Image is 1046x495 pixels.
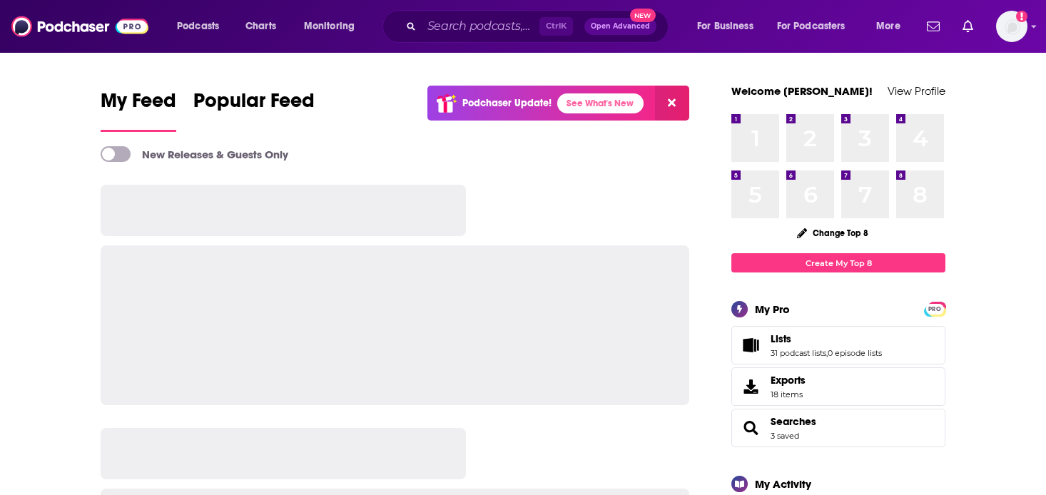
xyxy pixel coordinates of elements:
[826,348,828,358] span: ,
[731,326,945,364] span: Lists
[557,93,644,113] a: See What's New
[777,16,846,36] span: For Podcasters
[755,302,790,316] div: My Pro
[101,146,288,162] a: New Releases & Guests Only
[736,418,765,438] a: Searches
[771,431,799,441] a: 3 saved
[591,23,650,30] span: Open Advanced
[996,11,1027,42] button: Show profile menu
[539,17,573,36] span: Ctrl K
[731,253,945,272] a: Create My Top 8
[236,15,285,38] a: Charts
[771,332,882,345] a: Lists
[736,335,765,355] a: Lists
[101,88,176,121] span: My Feed
[788,224,877,242] button: Change Top 8
[771,374,806,387] span: Exports
[771,389,806,399] span: 18 items
[584,18,656,35] button: Open AdvancedNew
[828,348,882,358] a: 0 episode lists
[422,15,539,38] input: Search podcasts, credits, & more...
[304,16,355,36] span: Monitoring
[731,409,945,447] span: Searches
[396,10,682,43] div: Search podcasts, credits, & more...
[888,84,945,98] a: View Profile
[876,16,900,36] span: More
[294,15,373,38] button: open menu
[462,97,552,109] p: Podchaser Update!
[926,303,943,314] a: PRO
[926,304,943,315] span: PRO
[1016,11,1027,22] svg: Add a profile image
[768,15,866,38] button: open menu
[921,14,945,39] a: Show notifications dropdown
[866,15,918,38] button: open menu
[193,88,315,121] span: Popular Feed
[167,15,238,38] button: open menu
[996,11,1027,42] img: User Profile
[630,9,656,22] span: New
[957,14,979,39] a: Show notifications dropdown
[177,16,219,36] span: Podcasts
[771,332,791,345] span: Lists
[731,84,873,98] a: Welcome [PERSON_NAME]!
[755,477,811,491] div: My Activity
[101,88,176,132] a: My Feed
[996,11,1027,42] span: Logged in as TaraKennedy
[736,377,765,397] span: Exports
[11,13,148,40] img: Podchaser - Follow, Share and Rate Podcasts
[771,348,826,358] a: 31 podcast lists
[697,16,753,36] span: For Business
[687,15,771,38] button: open menu
[771,415,816,428] a: Searches
[193,88,315,132] a: Popular Feed
[731,367,945,406] a: Exports
[245,16,276,36] span: Charts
